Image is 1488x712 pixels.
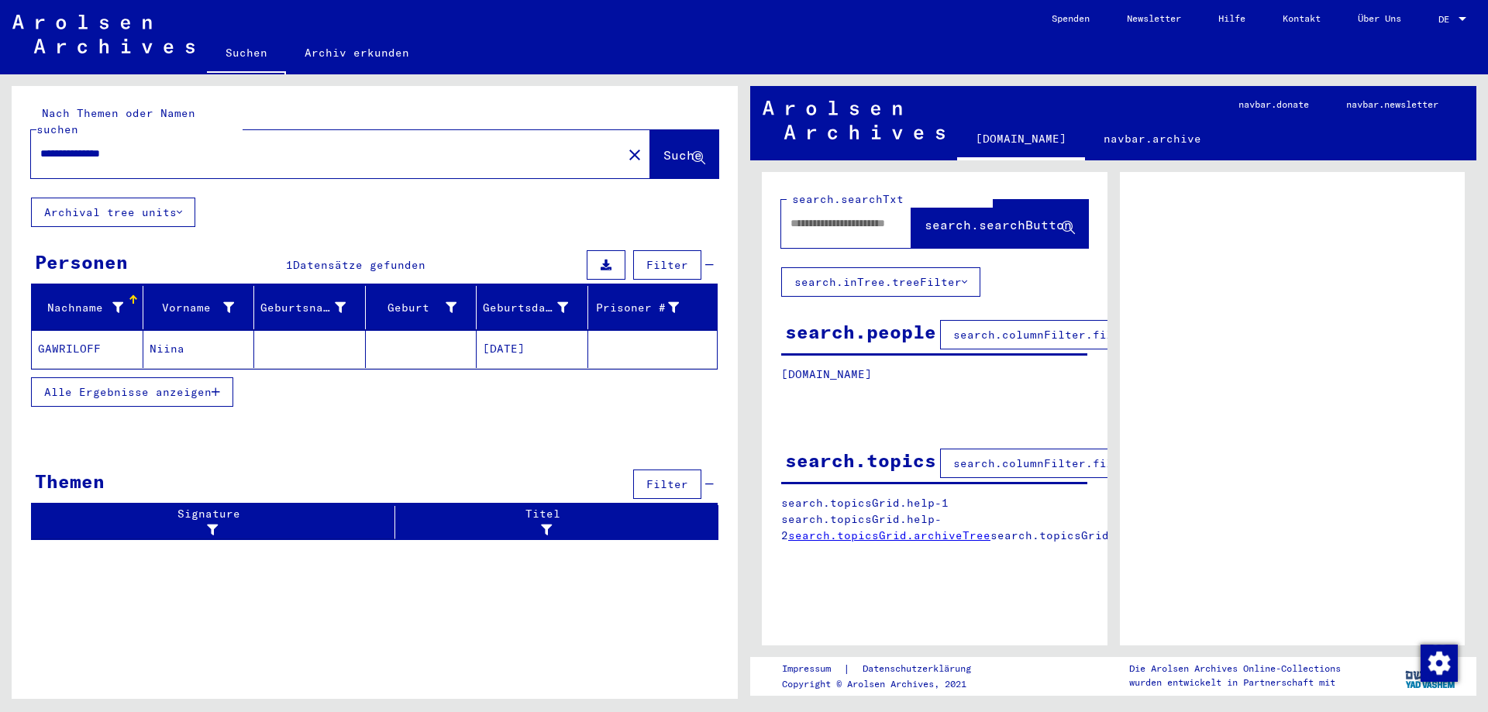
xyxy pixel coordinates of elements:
[782,661,843,677] a: Impressum
[477,330,588,368] mat-cell: [DATE]
[588,286,718,329] mat-header-cell: Prisoner #
[633,250,701,280] button: Filter
[32,330,143,368] mat-cell: GAWRILOFF
[31,198,195,227] button: Archival tree units
[625,146,644,164] mat-icon: close
[850,661,990,677] a: Datenschutzerklärung
[953,456,1134,470] span: search.columnFilter.filter
[260,300,346,316] div: Geburtsname
[150,300,235,316] div: Vorname
[293,258,425,272] span: Datensätze gefunden
[1421,645,1458,682] img: Zustimmung ändern
[1085,120,1220,157] a: navbar.archive
[785,318,936,346] div: search.people
[957,120,1085,160] a: [DOMAIN_NAME]
[782,677,990,691] p: Copyright © Arolsen Archives, 2021
[663,147,702,163] span: Suche
[781,366,1087,383] p: [DOMAIN_NAME]
[38,506,398,538] div: Signature
[1402,656,1460,695] img: yv_logo.png
[782,661,990,677] div: |
[477,286,588,329] mat-header-cell: Geburtsdatum
[619,139,650,170] button: Clear
[31,377,233,407] button: Alle Ergebnisse anzeigen
[953,328,1134,342] span: search.columnFilter.filter
[763,101,945,139] img: Arolsen_neg.svg
[143,286,255,329] mat-header-cell: Vorname
[650,130,718,178] button: Suche
[483,295,587,320] div: Geburtsdatum
[35,467,105,495] div: Themen
[44,385,212,399] span: Alle Ergebnisse anzeigen
[12,15,195,53] img: Arolsen_neg.svg
[372,295,477,320] div: Geburt‏
[785,446,936,474] div: search.topics
[38,300,123,316] div: Nachname
[401,506,703,538] div: Titel
[143,330,255,368] mat-cell: Niina
[483,300,568,316] div: Geburtsdatum
[1328,86,1457,123] a: navbar.newsletter
[792,192,904,206] mat-label: search.searchTxt
[260,295,365,320] div: Geburtsname
[150,295,254,320] div: Vorname
[911,200,1088,248] button: search.searchButton
[781,495,1088,544] p: search.topicsGrid.help-1 search.topicsGrid.help-2 search.topicsGrid.manually.
[781,267,980,297] button: search.inTree.treeFilter
[646,258,688,272] span: Filter
[925,217,1072,232] span: search.searchButton
[32,286,143,329] mat-header-cell: Nachname
[286,258,293,272] span: 1
[646,477,688,491] span: Filter
[36,106,195,136] mat-label: Nach Themen oder Namen suchen
[38,506,383,538] div: Signature
[254,286,366,329] mat-header-cell: Geburtsname
[372,300,457,316] div: Geburt‏
[35,248,128,276] div: Personen
[940,449,1147,478] button: search.columnFilter.filter
[207,34,286,74] a: Suchen
[286,34,428,71] a: Archiv erkunden
[1129,676,1341,690] p: wurden entwickelt in Partnerschaft mit
[1438,14,1455,25] span: DE
[940,320,1147,349] button: search.columnFilter.filter
[1220,86,1328,123] a: navbar.donate
[594,295,699,320] div: Prisoner #
[366,286,477,329] mat-header-cell: Geburt‏
[594,300,680,316] div: Prisoner #
[401,506,687,538] div: Titel
[1129,662,1341,676] p: Die Arolsen Archives Online-Collections
[788,528,990,542] a: search.topicsGrid.archiveTree
[38,295,143,320] div: Nachname
[633,470,701,499] button: Filter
